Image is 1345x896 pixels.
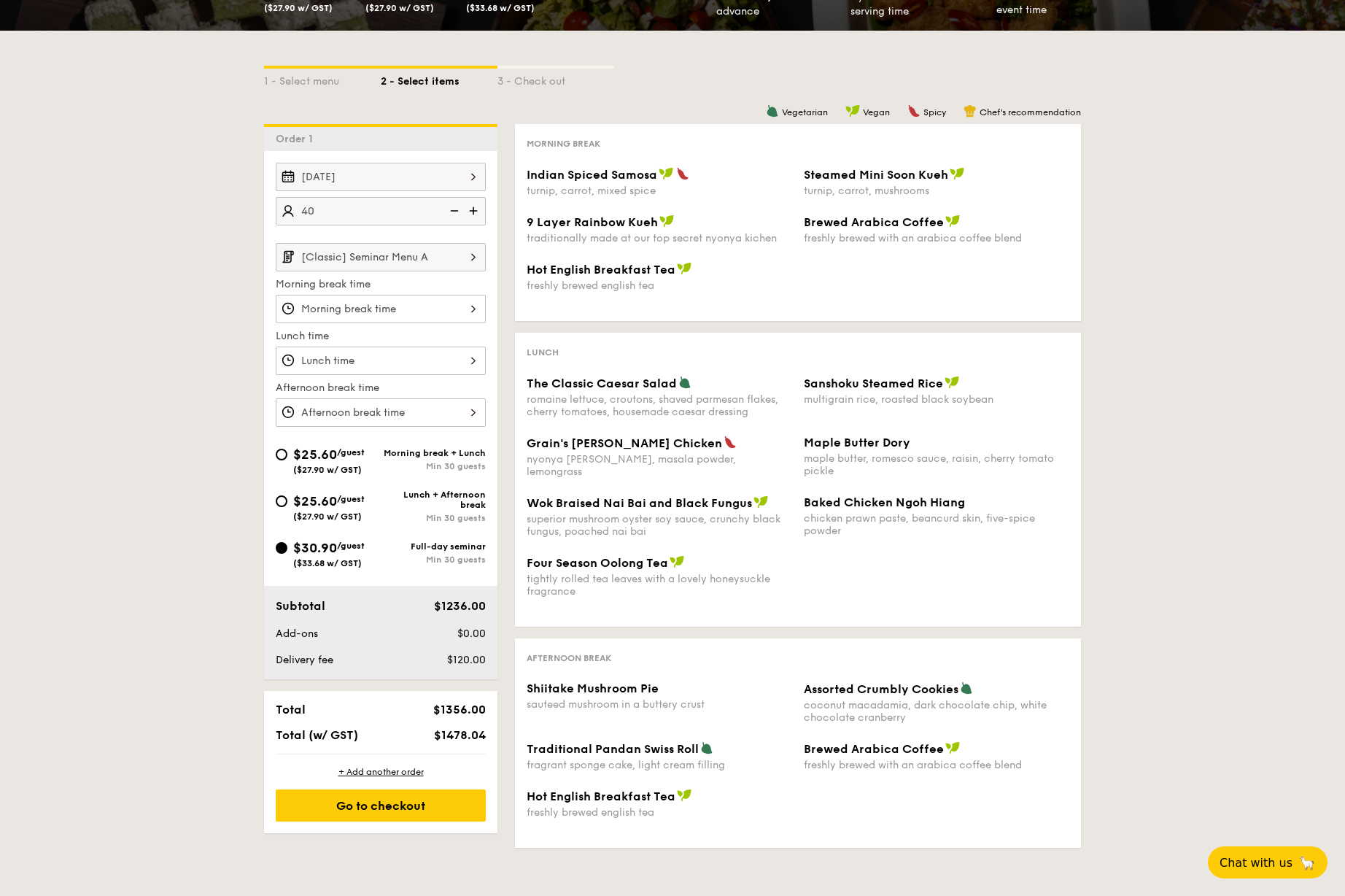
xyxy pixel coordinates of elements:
[804,376,943,390] span: Sanshoku Steamed Rice
[381,461,486,471] div: Min 30 guests
[923,107,946,117] span: Spicy
[527,742,699,756] span: Traditional Pandan Swiss Roll
[659,215,674,228] img: icon-vegan.f8ff3823.svg
[527,347,559,358] span: Lunch
[293,540,337,556] span: $30.90
[863,107,890,117] span: Vegan
[527,263,675,277] span: Hot English Breakfast Tea
[945,215,960,228] img: icon-vegan.f8ff3823.svg
[700,741,713,754] img: icon-vegetarian.fe4039eb.svg
[276,627,318,640] span: Add-ons
[804,185,1069,197] div: turnip, carrot, mushrooms
[497,69,614,89] div: 3 - Check out
[264,3,333,13] span: ($27.90 w/ GST)
[950,167,964,180] img: icon-vegan.f8ff3823.svg
[381,448,486,458] div: Morning break + Lunch
[527,556,668,570] span: Four Season Oolong Tea
[337,447,365,457] span: /guest
[1220,856,1292,870] span: Chat with us
[527,806,792,819] div: freshly brewed english tea
[527,185,792,197] div: turnip, carrot, mixed spice
[293,447,337,463] span: $25.60
[276,381,486,395] label: Afternoon break time
[527,453,792,478] div: nyonya [PERSON_NAME], masala powder, lemongrass
[461,243,486,271] img: icon-chevron-right.3c0dfbd6.svg
[527,681,659,695] span: Shiitake Mushroom Pie
[804,682,958,696] span: Assorted Crumbly Cookies
[804,168,948,182] span: Steamed Mini Soon Kueh
[659,167,673,180] img: icon-vegan.f8ff3823.svg
[527,496,752,510] span: Wok Braised Nai Bai and Black Fungus
[724,436,737,449] img: icon-spicy.37a8142b.svg
[276,295,486,323] input: Morning break time
[782,107,828,117] span: Vegetarian
[907,104,920,117] img: icon-spicy.37a8142b.svg
[527,279,792,292] div: freshly brewed english tea
[527,215,658,229] span: 9 Layer Rainbow Kueh
[804,215,944,229] span: Brewed Arabica Coffee
[466,3,535,13] span: ($33.68 w/ GST)
[766,104,779,117] img: icon-vegetarian.fe4039eb.svg
[804,393,1069,406] div: multigrain rice, roasted black soybean
[381,513,486,523] div: Min 30 guests
[434,599,486,613] span: $1236.00
[527,376,677,390] span: The Classic Caesar Salad
[365,3,434,13] span: ($27.90 w/ GST)
[527,436,722,450] span: Grain's [PERSON_NAME] Chicken
[527,139,600,149] span: Morning break
[276,542,287,554] input: $30.90/guest($33.68 w/ GST)Full-day seminarMin 30 guests
[677,262,691,275] img: icon-vegan.f8ff3823.svg
[276,789,486,822] div: Go to checkout
[527,168,657,182] span: Indian Spiced Samosa
[276,703,306,717] span: Total
[276,277,486,292] label: Morning break time
[678,376,691,389] img: icon-vegetarian.fe4039eb.svg
[276,329,486,344] label: Lunch time
[945,741,960,754] img: icon-vegan.f8ff3823.svg
[264,69,381,89] div: 1 - Select menu
[527,393,792,418] div: romaine lettuce, croutons, shaved parmesan flakes, cherry tomatoes, housemade caesar dressing
[804,232,1069,244] div: freshly brewed with an arabica coffee blend
[527,513,792,538] div: superior mushroom oyster soy sauce, crunchy black fungus, poached nai bai
[527,789,675,803] span: Hot English Breakfast Tea
[442,197,464,225] img: icon-reduce.1d2dbef1.svg
[980,107,1081,117] span: Chef's recommendation
[276,599,325,613] span: Subtotal
[676,167,689,180] img: icon-spicy.37a8142b.svg
[337,494,365,504] span: /guest
[276,449,287,460] input: $25.60/guest($27.90 w/ GST)Morning break + LunchMin 30 guests
[670,555,684,568] img: icon-vegan.f8ff3823.svg
[276,728,358,742] span: Total (w/ GST)
[804,452,1069,477] div: maple butter, romesco sauce, raisin, cherry tomato pickle
[293,558,362,568] span: ($33.68 w/ GST)
[753,495,768,509] img: icon-vegan.f8ff3823.svg
[845,104,860,117] img: icon-vegan.f8ff3823.svg
[677,789,691,802] img: icon-vegan.f8ff3823.svg
[276,654,333,666] span: Delivery fee
[804,512,1069,537] div: chicken prawn paste, beancurd skin, five-spice powder
[276,163,486,191] input: Event date
[804,436,910,449] span: Maple Butter Dory
[434,728,486,742] span: $1478.04
[804,495,965,509] span: Baked Chicken Ngoh Hiang
[1208,846,1327,878] button: Chat with us🦙
[527,698,792,711] div: sauteed mushroom in a buttery crust
[804,742,944,756] span: Brewed Arabica Coffee
[960,681,973,695] img: icon-vegetarian.fe4039eb.svg
[527,573,792,598] div: tightly rolled tea leaves with a lovely honeysuckle fragrance
[293,511,362,522] span: ($27.90 w/ GST)
[276,398,486,427] input: Afternoon break time
[381,69,497,89] div: 2 - Select items
[276,197,486,225] input: Number of guests
[527,759,792,771] div: fragrant sponge cake, light cream filling
[457,627,486,640] span: $0.00
[964,104,977,117] img: icon-chef-hat.a58ddaea.svg
[381,555,486,565] div: Min 30 guests
[381,541,486,552] div: Full-day seminar
[945,376,959,389] img: icon-vegan.f8ff3823.svg
[1298,854,1316,871] span: 🦙
[433,703,486,717] span: $1356.00
[293,493,337,509] span: $25.60
[527,232,792,244] div: traditionally made at our top secret nyonya kichen
[276,347,486,375] input: Lunch time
